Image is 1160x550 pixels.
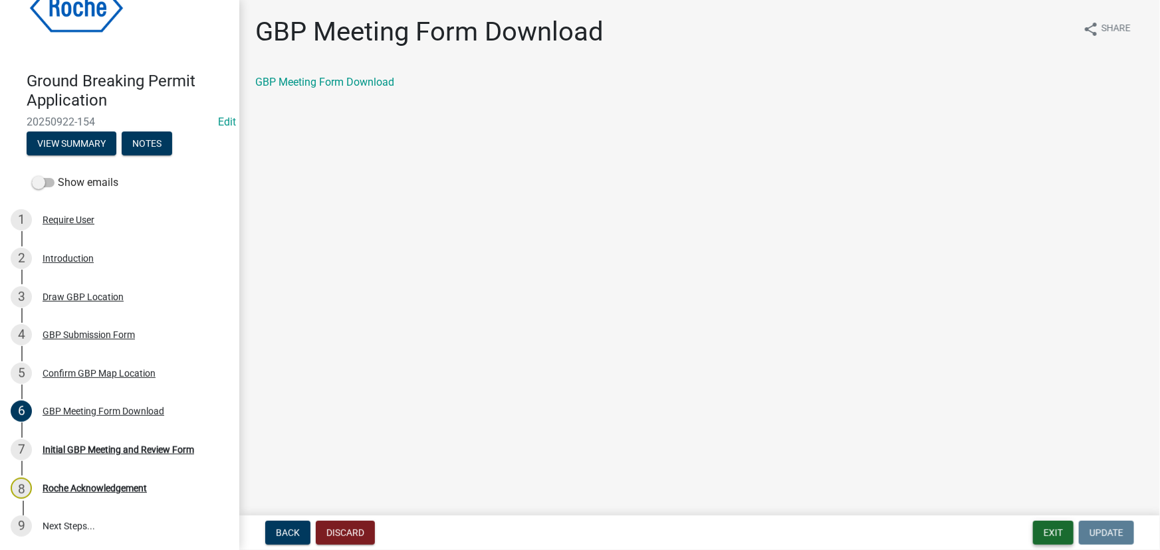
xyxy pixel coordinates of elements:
[1033,521,1074,545] button: Exit
[1102,21,1131,37] span: Share
[11,515,32,537] div: 9
[11,286,32,308] div: 3
[32,175,118,191] label: Show emails
[11,478,32,499] div: 8
[218,116,236,128] a: Edit
[43,407,164,416] div: GBP Meeting Form Download
[1090,527,1123,538] span: Update
[1083,21,1099,37] i: share
[1079,521,1134,545] button: Update
[27,139,116,149] wm-modal-confirm: Summary
[122,139,172,149] wm-modal-confirm: Notes
[1072,16,1141,42] button: shareShare
[27,116,213,128] span: 20250922-154
[43,215,94,225] div: Require User
[255,76,394,88] a: GBP Meeting Form Download
[43,369,156,378] div: Confirm GBP Map Location
[218,116,236,128] wm-modal-confirm: Edit Application Number
[11,401,32,422] div: 6
[11,363,32,384] div: 5
[43,254,94,263] div: Introduction
[255,16,604,48] h1: GBP Meeting Form Download
[43,445,194,454] div: Initial GBP Meeting and Review Form
[27,132,116,155] button: View Summary
[11,209,32,230] div: 1
[11,324,32,345] div: 4
[316,521,375,545] button: Discard
[43,292,124,302] div: Draw GBP Location
[11,248,32,269] div: 2
[11,439,32,460] div: 7
[122,132,172,155] button: Notes
[43,330,135,339] div: GBP Submission Form
[265,521,310,545] button: Back
[276,527,300,538] span: Back
[43,484,147,493] div: Roche Acknowledgement
[27,72,229,110] h4: Ground Breaking Permit Application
